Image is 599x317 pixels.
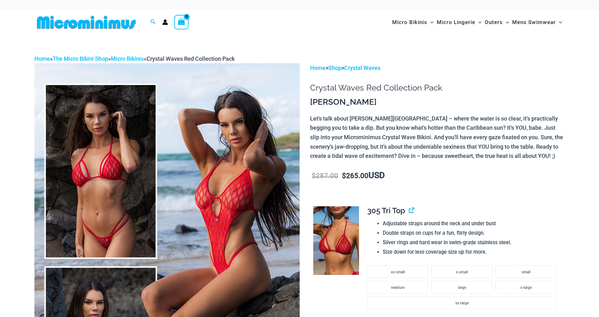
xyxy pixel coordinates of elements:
img: Crystal Waves 305 Tri Top [313,206,359,275]
a: Home [34,55,50,62]
span: $ [342,172,346,180]
bdi: 287.00 [312,172,338,180]
span: x-large [520,285,532,290]
nav: Site Navigation [390,12,565,33]
span: Crystal Waves Red Collection Pack [147,55,235,62]
li: small [495,265,556,278]
a: The Micro Bikini Shop [53,55,108,62]
span: $ [312,172,316,180]
a: OutersMenu ToggleMenu Toggle [483,13,511,32]
p: Let's talk about [PERSON_NAME][GEOGRAPHIC_DATA] – where the water is so clear, it's practically b... [310,114,565,161]
span: 305 Tri Top [367,206,405,215]
span: Menu Toggle [556,14,562,30]
span: large [458,285,466,290]
p: > > [310,63,565,73]
a: Crystal Waves [344,65,380,71]
a: Home [310,65,326,71]
span: Menu Toggle [427,14,434,30]
p: USD [310,171,565,181]
span: Menu Toggle [475,14,482,30]
span: xx-small [391,270,405,274]
a: Mens SwimwearMenu ToggleMenu Toggle [511,13,564,32]
li: xx-large [367,296,556,309]
img: MM SHOP LOGO FLAT [34,15,138,29]
span: small [522,270,530,274]
a: Micro LingerieMenu ToggleMenu Toggle [435,13,483,32]
h1: Crystal Waves Red Collection Pack [310,83,565,93]
span: xx-large [455,301,469,305]
span: » » » [34,55,235,62]
a: Account icon link [162,19,168,25]
li: Adjustable straps around the neck and under bust [383,219,560,228]
li: Double straps on cups for a fun, flirty design. [383,228,560,238]
span: Menu Toggle [503,14,509,30]
li: x-large [495,281,556,294]
a: Shop [328,65,341,71]
span: Mens Swimwear [512,14,556,30]
span: Outers [485,14,503,30]
li: Silver rings and hard wear in swim-grade stainless steel. [383,238,560,247]
span: medium [391,285,404,290]
a: Micro Bikinis [111,55,144,62]
li: xx-small [367,265,428,278]
li: x-small [431,265,492,278]
li: large [431,281,492,294]
a: Micro BikinisMenu ToggleMenu Toggle [391,13,435,32]
h3: [PERSON_NAME] [310,97,565,108]
span: x-small [456,270,468,274]
span: Micro Lingerie [437,14,475,30]
li: Size down for less coverage size up for more. [383,247,560,257]
li: medium [367,281,428,294]
bdi: 265.00 [342,172,368,180]
span: Micro Bikinis [392,14,427,30]
a: View Shopping Cart, empty [174,15,189,29]
a: Search icon link [150,18,156,26]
